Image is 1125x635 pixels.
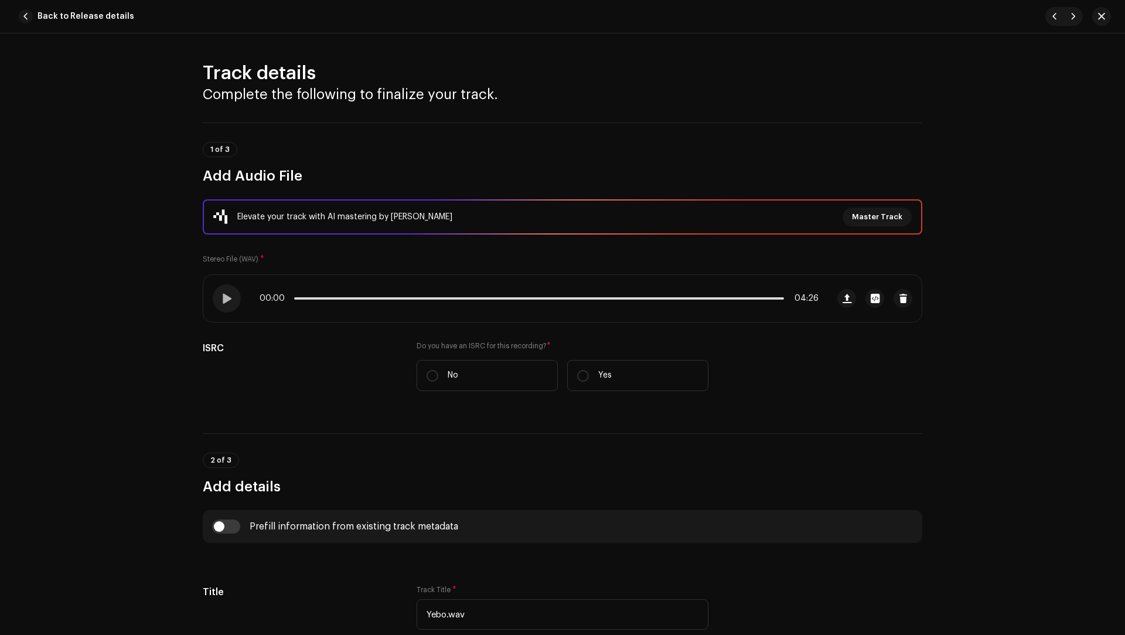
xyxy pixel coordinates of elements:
[203,62,922,85] h2: Track details
[203,256,258,263] small: Stereo File (WAV)
[598,369,612,382] p: Yes
[203,585,398,599] h5: Title
[210,146,230,153] span: 1 of 3
[203,85,922,104] h3: Complete the following to finalize your track.
[250,522,458,531] div: Prefill information from existing track metadata
[203,477,922,496] h3: Add details
[789,294,819,303] span: 04:26
[852,205,902,229] span: Master Track
[843,208,912,226] button: Master Track
[203,341,398,355] h5: ISRC
[417,585,456,595] label: Track Title
[417,341,708,351] label: Do you have an ISRC for this recording?
[260,294,289,303] span: 00:00
[448,369,458,382] p: No
[210,457,231,464] span: 2 of 3
[417,599,708,630] input: Enter the name of the track
[203,167,922,185] h3: Add Audio File
[237,210,452,224] div: Elevate your track with AI mastering by [PERSON_NAME]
